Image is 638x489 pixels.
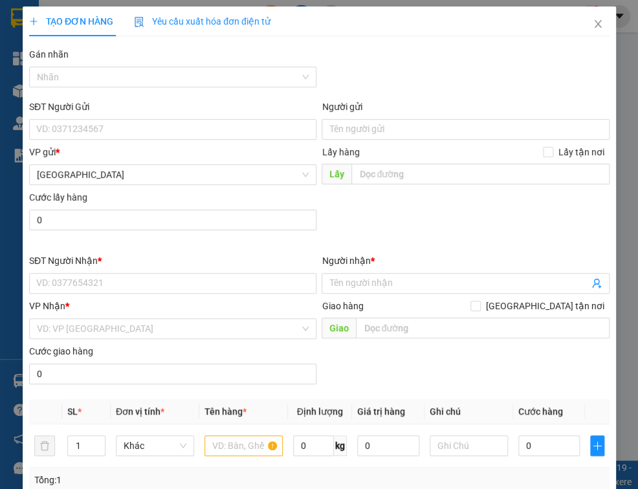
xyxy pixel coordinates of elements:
span: Giao hàng [322,301,363,311]
div: VP gửi [29,145,316,159]
span: Giao [322,318,356,338]
div: SĐT Người Nhận [29,254,316,268]
div: SĐT Người Gửi [29,100,316,114]
span: plus [29,17,38,26]
span: Cước hàng [518,406,562,417]
button: Close [579,6,615,43]
label: Gán nhãn [29,49,69,60]
label: Cước giao hàng [29,346,93,356]
span: Giá trị hàng [357,406,404,417]
span: Yêu cầu xuất hóa đơn điện tử [134,16,270,27]
span: Tên hàng [204,406,246,417]
span: VP Nhận [29,301,65,311]
span: Lấy tận nơi [553,145,609,159]
span: Lấy hàng [322,147,359,157]
button: delete [34,435,55,456]
span: [GEOGRAPHIC_DATA] tận nơi [480,299,609,313]
span: Sài Gòn [37,165,309,184]
img: icon [134,17,144,27]
span: user-add [591,278,601,288]
span: plus [591,440,604,451]
span: TẠO ĐƠN HÀNG [29,16,113,27]
div: Người gửi [322,100,609,114]
span: kg [333,435,346,456]
span: SL [67,406,78,417]
span: Lấy [322,164,351,184]
input: Cước giao hàng [29,364,316,384]
div: Người nhận [322,254,609,268]
span: Định lượng [296,406,342,417]
span: close [592,19,602,29]
label: Cước lấy hàng [29,192,87,202]
span: Khác [124,436,186,455]
input: VD: Bàn, Ghế [204,435,282,456]
span: Đơn vị tính [116,406,164,417]
input: Dọc đường [351,164,609,184]
div: Tổng: 1 [34,473,319,487]
button: plus [590,435,604,456]
th: Ghi chú [424,399,512,424]
input: Ghi Chú [429,435,507,456]
input: Dọc đường [356,318,609,338]
input: 0 [357,435,419,456]
input: Cước lấy hàng [29,210,316,230]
